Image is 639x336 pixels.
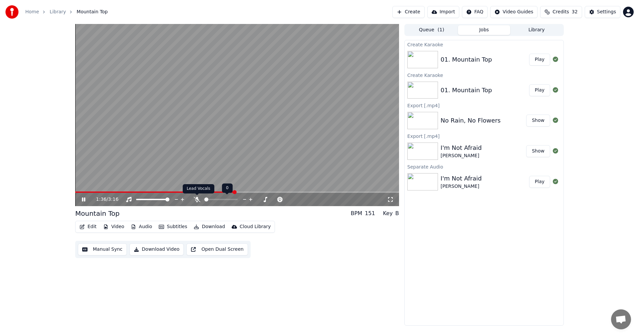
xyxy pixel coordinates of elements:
div: I'm Not Afraid [441,143,482,153]
span: 3:16 [108,196,118,203]
button: Jobs [458,25,511,35]
div: I'm Not Afraid [441,174,482,183]
span: ( 1 ) [438,27,444,33]
button: Play [529,176,550,188]
img: youka [5,5,19,19]
div: Export [.mp4] [405,132,563,140]
button: Library [510,25,563,35]
div: Settings [597,9,616,15]
button: Queue [405,25,458,35]
div: Create Karaoke [405,40,563,48]
div: Separate Audio [405,163,563,170]
button: Video [101,222,127,231]
button: Create [392,6,425,18]
div: Export [.mp4] [405,101,563,109]
div: 01. Mountain Top [441,86,492,95]
button: Edit [77,222,99,231]
div: Create Karaoke [405,71,563,79]
button: Manual Sync [78,243,127,255]
a: Home [25,9,39,15]
button: Show [526,115,550,127]
nav: breadcrumb [25,9,108,15]
span: Credits [552,9,569,15]
button: Download [191,222,228,231]
button: Show [526,145,550,157]
div: [PERSON_NAME] [441,153,482,159]
button: Video Guides [490,6,537,18]
div: 01. Mountain Top [441,55,492,64]
span: Mountain Top [77,9,107,15]
button: Open Dual Screen [186,243,248,255]
div: Key [383,209,393,217]
button: Play [529,84,550,96]
button: Audio [128,222,155,231]
span: 32 [572,9,578,15]
div: [PERSON_NAME] [441,183,482,190]
div: B [395,209,399,217]
button: Credits32 [540,6,582,18]
div: Cloud Library [240,223,271,230]
div: Lead Vocals [183,184,214,193]
div: 151 [365,209,375,217]
div: No Rain, No Flowers [441,116,501,125]
div: BPM [351,209,362,217]
button: FAQ [462,6,488,18]
button: Import [427,6,459,18]
button: Subtitles [156,222,190,231]
div: Mountain Top [75,209,119,218]
div: / [96,196,112,203]
button: Play [529,54,550,66]
span: 1:36 [96,196,106,203]
div: 0 [222,183,233,193]
a: Library [50,9,66,15]
button: Settings [585,6,620,18]
div: Open chat [611,309,631,329]
button: Download Video [129,243,184,255]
